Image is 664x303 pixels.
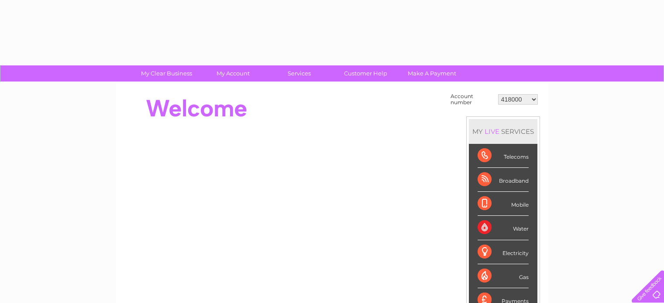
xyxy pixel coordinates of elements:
div: Broadband [478,168,529,192]
div: Water [478,216,529,240]
div: MY SERVICES [469,119,537,144]
div: Electricity [478,240,529,264]
div: Gas [478,264,529,288]
a: Services [263,65,335,82]
div: Mobile [478,192,529,216]
td: Account number [448,91,496,108]
a: My Account [197,65,269,82]
a: Customer Help [330,65,402,82]
a: My Clear Business [131,65,203,82]
div: Telecoms [478,144,529,168]
div: LIVE [483,127,501,136]
a: Make A Payment [396,65,468,82]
